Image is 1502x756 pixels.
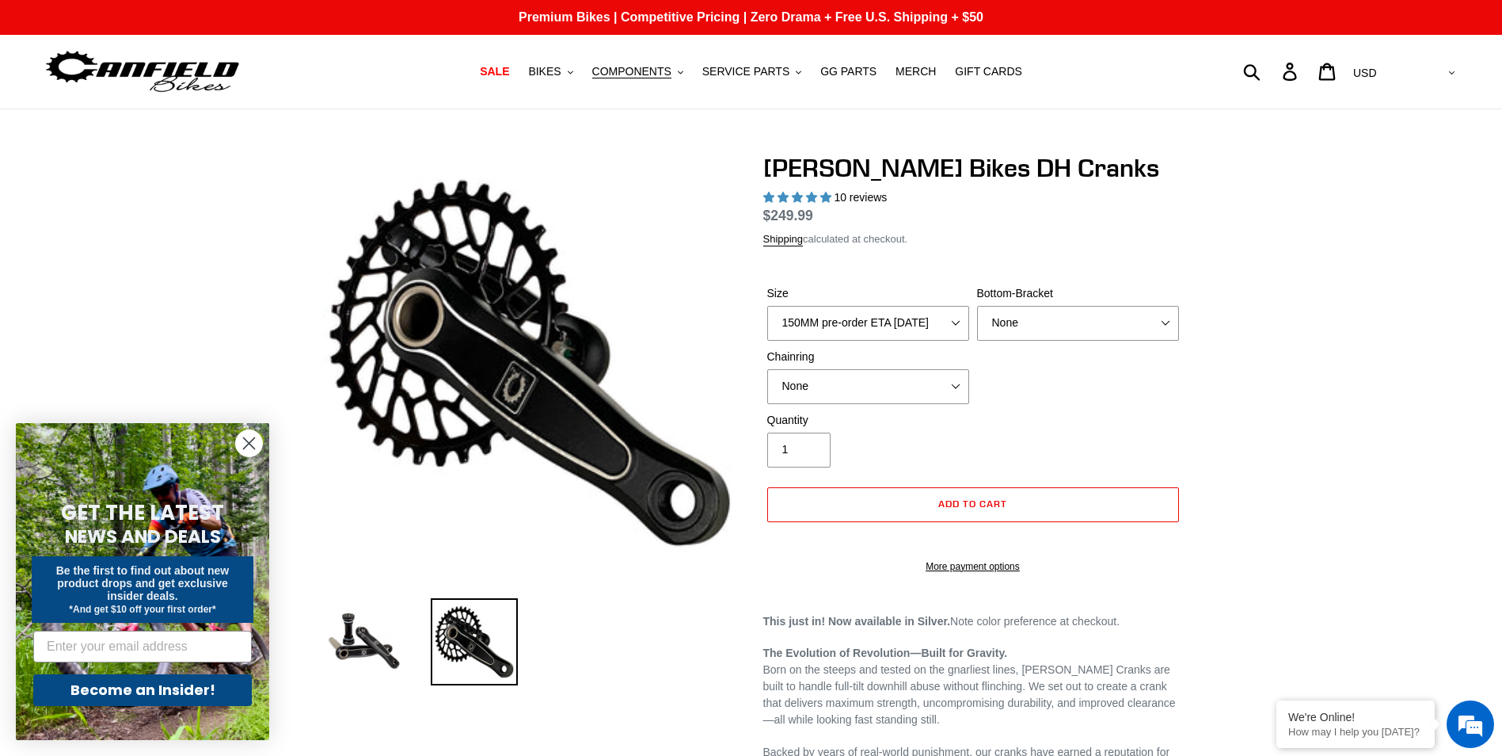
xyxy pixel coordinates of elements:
span: BIKES [528,65,561,78]
span: GET THE LATEST [61,498,224,527]
label: Bottom-Bracket [977,285,1179,302]
a: More payment options [767,559,1179,574]
img: Load image into Gallery viewer, Canfield Bikes DH Cranks [431,598,518,685]
p: How may I help you today? [1288,726,1423,738]
div: We're Online! [1288,711,1423,724]
button: BIKES [520,61,580,82]
a: GG PARTS [812,61,884,82]
span: 4.90 stars [763,191,835,204]
button: Close dialog [235,430,263,457]
span: GIFT CARDS [955,65,1022,78]
span: Be the first to find out about new product drops and get exclusive insider deals. [56,564,230,602]
button: Add to cart [767,487,1179,522]
a: Shipping [763,233,804,246]
label: Chainring [767,349,969,365]
label: Quantity [767,412,969,429]
span: GG PARTS [820,65,876,78]
label: Size [767,285,969,302]
span: MERCH [895,65,936,78]
div: calculated at checkout. [763,231,1183,247]
span: Add to cart [938,498,1007,510]
strong: This just in! Now available in Silver. [763,615,951,628]
img: Canfield Bikes [44,47,241,97]
input: Search [1252,54,1292,89]
p: Born on the steeps and tested on the gnarliest lines, [PERSON_NAME] Cranks are built to handle fu... [763,645,1183,728]
span: COMPONENTS [592,65,671,78]
button: SERVICE PARTS [694,61,809,82]
button: Become an Insider! [33,674,252,706]
span: SALE [480,65,509,78]
span: NEWS AND DEALS [65,524,221,549]
p: Note color preference at checkout. [763,613,1183,630]
a: SALE [472,61,517,82]
input: Enter your email address [33,631,252,662]
span: $249.99 [763,208,813,223]
a: MERCH [888,61,944,82]
span: *And get $10 off your first order* [69,604,215,615]
button: COMPONENTS [584,61,691,82]
img: Load image into Gallery viewer, Canfield Bikes DH Cranks [320,598,407,685]
a: GIFT CARDS [947,61,1030,82]
span: 10 reviews [834,191,887,204]
strong: The Evolution of Revolution—Built for Gravity. [763,647,1008,659]
span: SERVICE PARTS [702,65,789,78]
h1: [PERSON_NAME] Bikes DH Cranks [763,153,1183,183]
